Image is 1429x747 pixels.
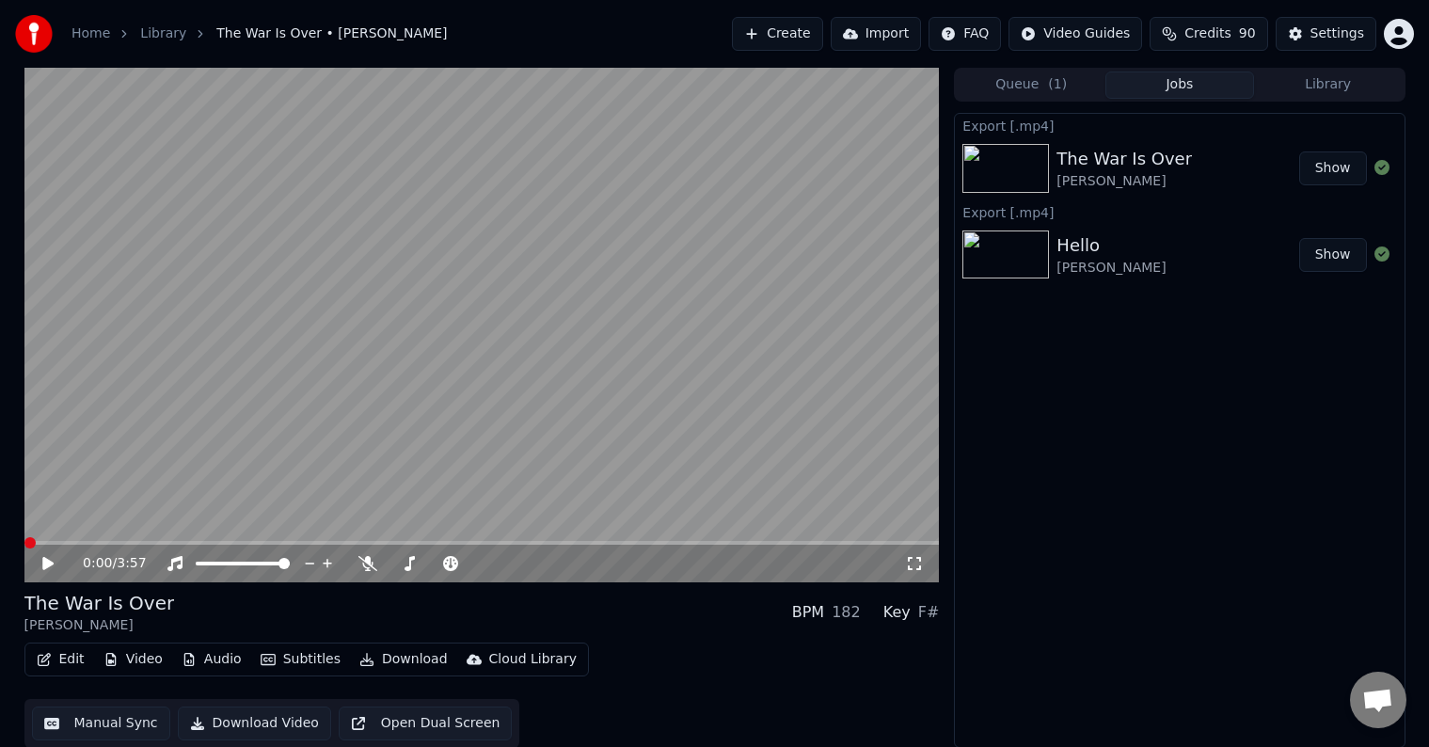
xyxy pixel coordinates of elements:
[174,646,249,673] button: Audio
[83,554,112,573] span: 0:00
[1310,24,1364,43] div: Settings
[352,646,455,673] button: Download
[1299,151,1367,185] button: Show
[832,601,861,624] div: 182
[253,646,348,673] button: Subtitles
[216,24,447,43] span: The War Is Over • [PERSON_NAME]
[29,646,92,673] button: Edit
[1184,24,1231,43] span: Credits
[15,15,53,53] img: youka
[1276,17,1376,51] button: Settings
[957,72,1105,99] button: Queue
[117,554,146,573] span: 3:57
[96,646,170,673] button: Video
[1350,672,1406,728] div: Open chat
[1299,238,1367,272] button: Show
[1105,72,1254,99] button: Jobs
[1239,24,1256,43] span: 90
[883,601,911,624] div: Key
[71,24,448,43] nav: breadcrumb
[1056,259,1166,278] div: [PERSON_NAME]
[32,707,170,740] button: Manual Sync
[83,554,128,573] div: /
[732,17,823,51] button: Create
[955,200,1404,223] div: Export [.mp4]
[955,114,1404,136] div: Export [.mp4]
[1056,172,1192,191] div: [PERSON_NAME]
[929,17,1001,51] button: FAQ
[831,17,921,51] button: Import
[1008,17,1142,51] button: Video Guides
[918,601,940,624] div: F#
[24,616,175,635] div: [PERSON_NAME]
[1048,75,1067,94] span: ( 1 )
[24,590,175,616] div: The War Is Over
[1056,232,1166,259] div: Hello
[1056,146,1192,172] div: The War Is Over
[178,707,331,740] button: Download Video
[792,601,824,624] div: BPM
[489,650,577,669] div: Cloud Library
[1150,17,1267,51] button: Credits90
[71,24,110,43] a: Home
[1254,72,1403,99] button: Library
[140,24,186,43] a: Library
[339,707,513,740] button: Open Dual Screen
